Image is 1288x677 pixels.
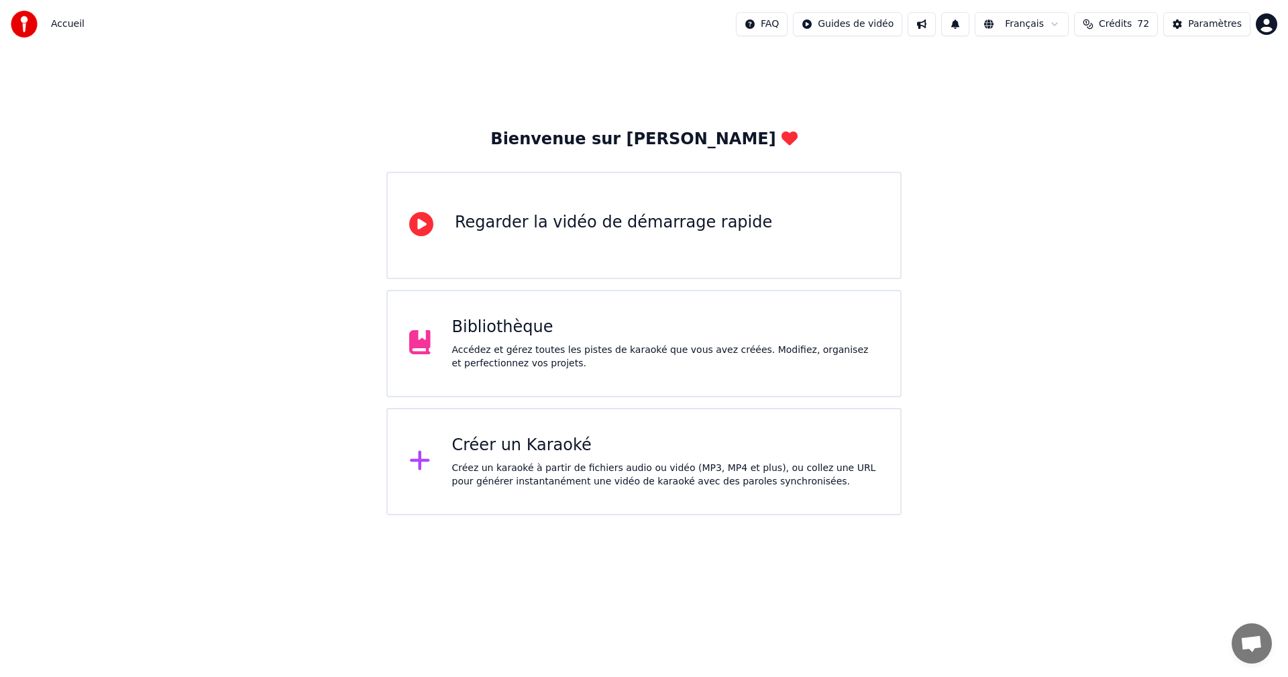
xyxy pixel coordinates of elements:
button: Crédits72 [1074,12,1158,36]
div: Créez un karaoké à partir de fichiers audio ou vidéo (MP3, MP4 et plus), ou collez une URL pour g... [452,462,879,488]
span: Accueil [51,17,85,31]
img: youka [11,11,38,38]
div: Accédez et gérez toutes les pistes de karaoké que vous avez créées. Modifiez, organisez et perfec... [452,344,879,370]
div: Bibliothèque [452,317,879,338]
button: FAQ [736,12,788,36]
nav: breadcrumb [51,17,85,31]
div: Paramètres [1188,17,1242,31]
div: Créer un Karaoké [452,435,879,456]
div: Regarder la vidéo de démarrage rapide [455,212,772,233]
button: Paramètres [1163,12,1250,36]
span: Crédits [1099,17,1132,31]
div: Ouvrir le chat [1232,623,1272,664]
button: Guides de vidéo [793,12,902,36]
div: Bienvenue sur [PERSON_NAME] [490,129,797,150]
span: 72 [1137,17,1149,31]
